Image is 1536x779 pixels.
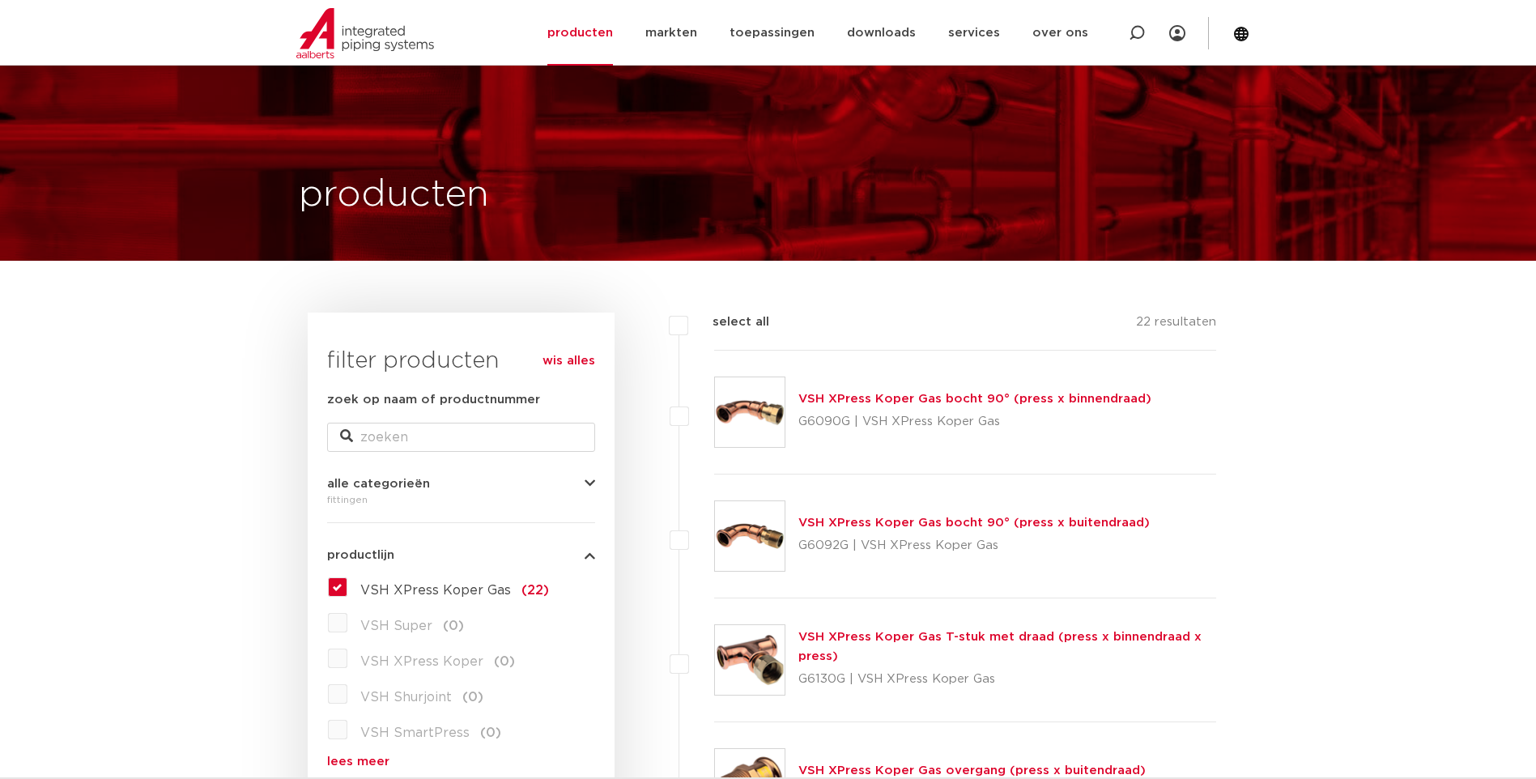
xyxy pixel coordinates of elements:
[327,423,595,452] input: zoeken
[798,666,1217,692] p: G6130G | VSH XPress Koper Gas
[327,490,595,509] div: fittingen
[360,584,511,597] span: VSH XPress Koper Gas
[798,533,1150,559] p: G6092G | VSH XPress Koper Gas
[327,549,394,561] span: productlijn
[798,631,1202,662] a: VSH XPress Koper Gas T-stuk met draad (press x binnendraad x press)
[327,549,595,561] button: productlijn
[798,517,1150,529] a: VSH XPress Koper Gas bocht 90° (press x buitendraad)
[798,764,1146,777] a: VSH XPress Koper Gas overgang (press x buitendraad)
[798,409,1151,435] p: G6090G | VSH XPress Koper Gas
[360,619,432,632] span: VSH Super
[443,619,464,632] span: (0)
[715,377,785,447] img: Thumbnail for VSH XPress Koper Gas bocht 90° (press x binnendraad)
[494,655,515,668] span: (0)
[360,726,470,739] span: VSH SmartPress
[327,478,595,490] button: alle categorieën
[521,584,549,597] span: (22)
[327,478,430,490] span: alle categorieën
[688,313,769,332] label: select all
[1136,313,1216,338] p: 22 resultaten
[480,726,501,739] span: (0)
[798,393,1151,405] a: VSH XPress Koper Gas bocht 90° (press x binnendraad)
[462,691,483,704] span: (0)
[299,169,489,221] h1: producten
[542,351,595,371] a: wis alles
[327,390,540,410] label: zoek op naam of productnummer
[327,756,595,768] a: lees meer
[360,691,452,704] span: VSH Shurjoint
[715,625,785,695] img: Thumbnail for VSH XPress Koper Gas T-stuk met draad (press x binnendraad x press)
[360,655,483,668] span: VSH XPress Koper
[715,501,785,571] img: Thumbnail for VSH XPress Koper Gas bocht 90° (press x buitendraad)
[327,345,595,377] h3: filter producten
